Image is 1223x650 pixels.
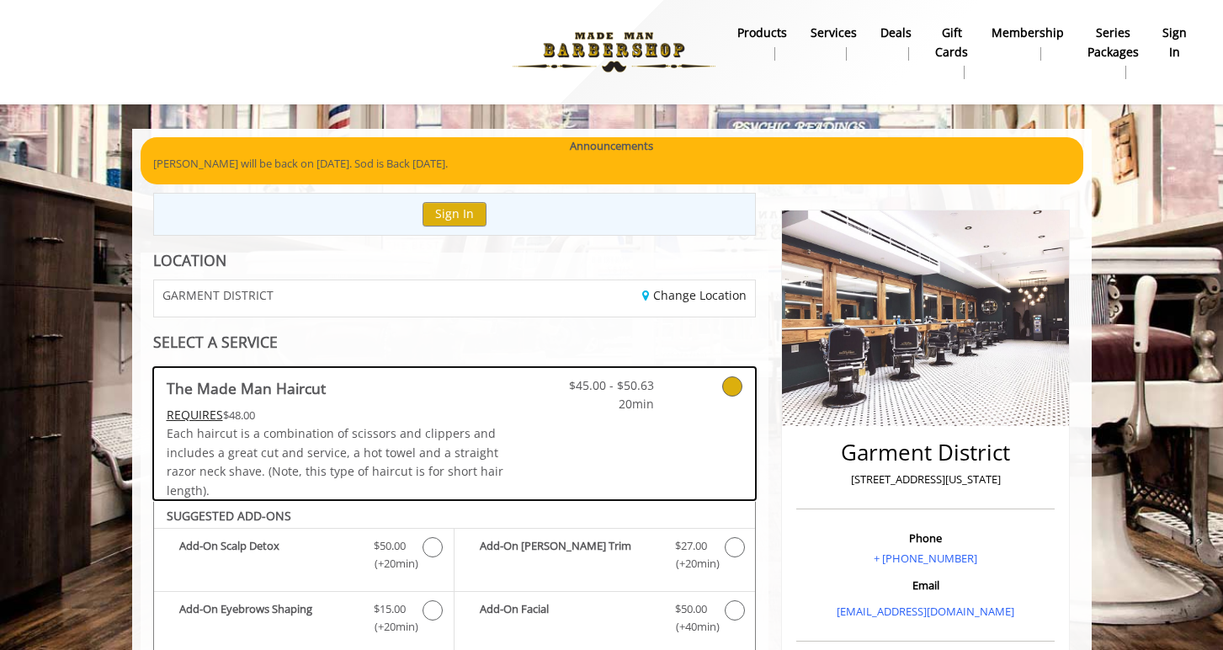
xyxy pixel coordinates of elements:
a: Change Location [642,287,747,303]
span: Each haircut is a combination of scissors and clippers and includes a great cut and service, a ho... [167,425,503,498]
a: Gift cardsgift cards [923,21,980,83]
span: (+20min ) [364,555,414,573]
span: (+20min ) [364,618,414,636]
a: sign insign in [1151,21,1199,65]
b: Deals [880,24,912,42]
span: $50.00 [675,600,707,618]
label: Add-On Beard Trim [463,537,747,577]
h3: Email [800,579,1050,591]
b: Add-On Scalp Detox [179,537,357,573]
b: The Made Man Haircut [167,376,326,400]
span: (+40min ) [666,618,715,636]
a: DealsDeals [869,21,923,65]
b: Announcements [570,137,653,155]
label: Add-On Scalp Detox [162,537,445,577]
a: + [PHONE_NUMBER] [874,551,977,566]
span: $15.00 [374,600,406,618]
span: $45.00 - $50.63 [555,376,654,395]
label: Add-On Eyebrows Shaping [162,600,445,640]
p: [STREET_ADDRESS][US_STATE] [800,471,1050,488]
span: $50.00 [374,537,406,555]
b: SUGGESTED ADD-ONS [167,508,291,524]
b: sign in [1162,24,1187,61]
span: This service needs some Advance to be paid before we block your appointment [167,407,223,423]
b: Add-On Facial [480,600,658,636]
h2: Garment District [800,440,1050,465]
h3: Phone [800,532,1050,544]
a: Productsproducts [726,21,799,65]
b: Membership [992,24,1064,42]
a: ServicesServices [799,21,869,65]
img: Made Man Barbershop logo [498,6,730,99]
span: $27.00 [675,537,707,555]
b: Series packages [1087,24,1139,61]
b: products [737,24,787,42]
b: Add-On Eyebrows Shaping [179,600,357,636]
a: [EMAIL_ADDRESS][DOMAIN_NAME] [837,604,1014,619]
a: Series packagesSeries packages [1076,21,1151,83]
b: Add-On [PERSON_NAME] Trim [480,537,658,573]
b: LOCATION [153,250,226,270]
span: (+20min ) [666,555,715,573]
label: Add-On Facial [463,600,747,640]
span: 20min [555,395,654,413]
b: Services [811,24,857,42]
div: $48.00 [167,406,505,424]
span: GARMENT DISTRICT [162,289,274,301]
div: SELECT A SERVICE [153,334,757,350]
a: MembershipMembership [980,21,1076,65]
button: Sign In [423,202,487,226]
p: [PERSON_NAME] will be back on [DATE]. Sod is Back [DATE]. [153,155,1071,173]
b: gift cards [935,24,968,61]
